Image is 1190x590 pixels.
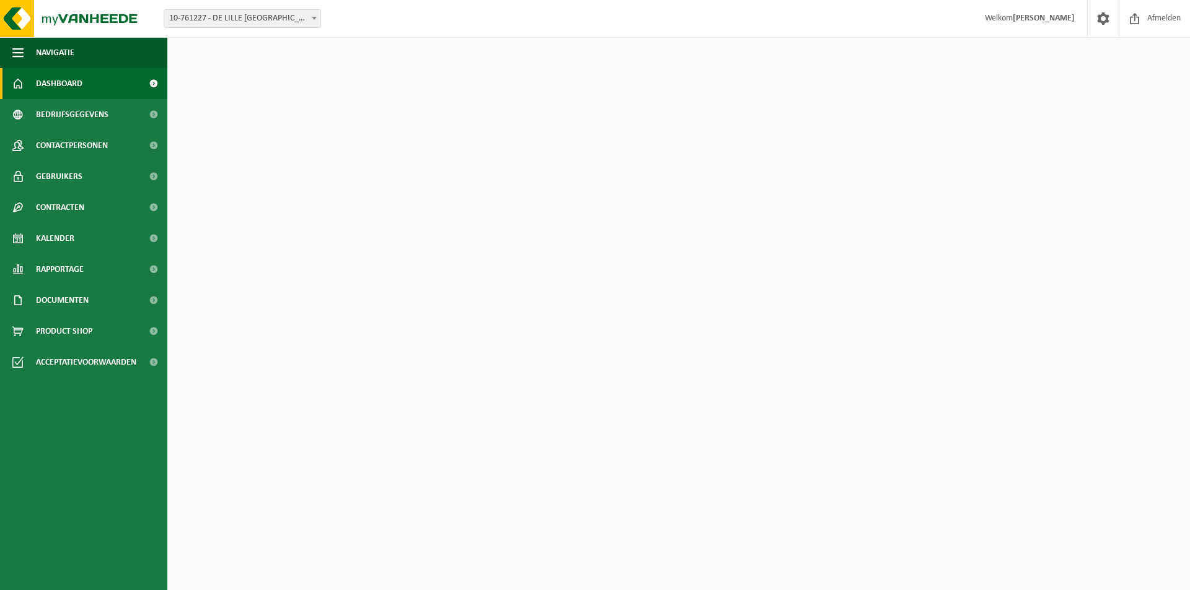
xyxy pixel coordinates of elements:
[36,316,92,347] span: Product Shop
[36,223,74,254] span: Kalender
[36,68,82,99] span: Dashboard
[36,37,74,68] span: Navigatie
[164,9,321,28] span: 10-761227 - DE LILLE NV - LENDELEDE
[36,99,108,130] span: Bedrijfsgegevens
[36,285,89,316] span: Documenten
[1013,14,1075,23] strong: [PERSON_NAME]
[36,192,84,223] span: Contracten
[36,347,136,378] span: Acceptatievoorwaarden
[36,130,108,161] span: Contactpersonen
[36,254,84,285] span: Rapportage
[36,161,82,192] span: Gebruikers
[164,10,320,27] span: 10-761227 - DE LILLE NV - LENDELEDE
